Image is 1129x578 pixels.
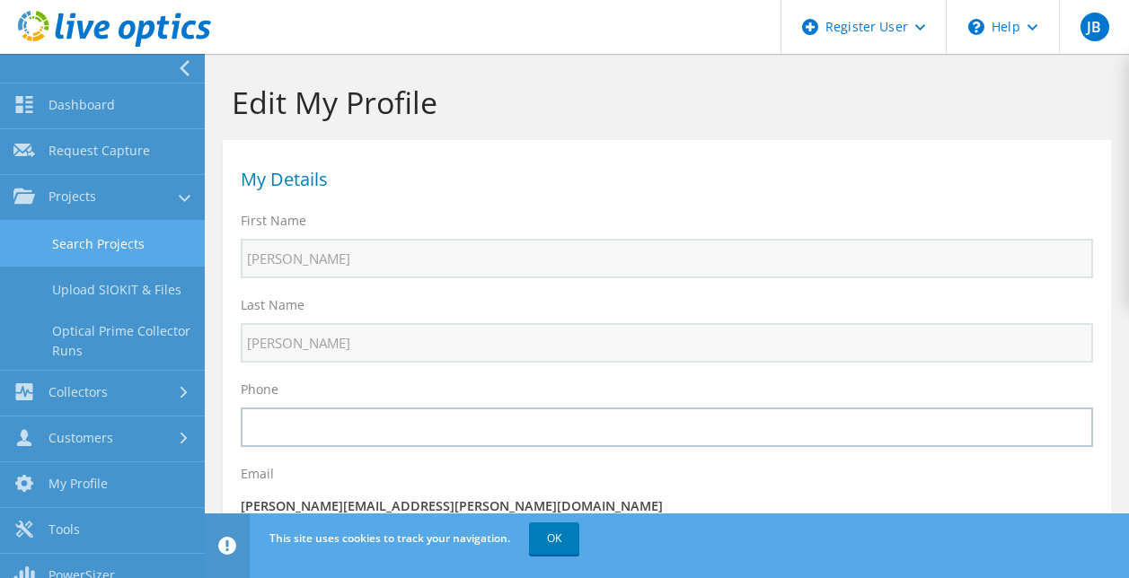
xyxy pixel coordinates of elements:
[241,171,1084,188] h1: My Details
[241,381,278,398] label: Phone
[241,212,306,230] label: First Name
[232,83,1093,121] h1: Edit My Profile
[241,465,274,483] label: Email
[241,496,1093,516] p: [PERSON_NAME][EMAIL_ADDRESS][PERSON_NAME][DOMAIN_NAME]
[241,296,304,314] label: Last Name
[1080,13,1109,41] span: JB
[529,522,579,555] a: OK
[269,530,510,546] span: This site uses cookies to track your navigation.
[968,19,984,35] svg: \n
